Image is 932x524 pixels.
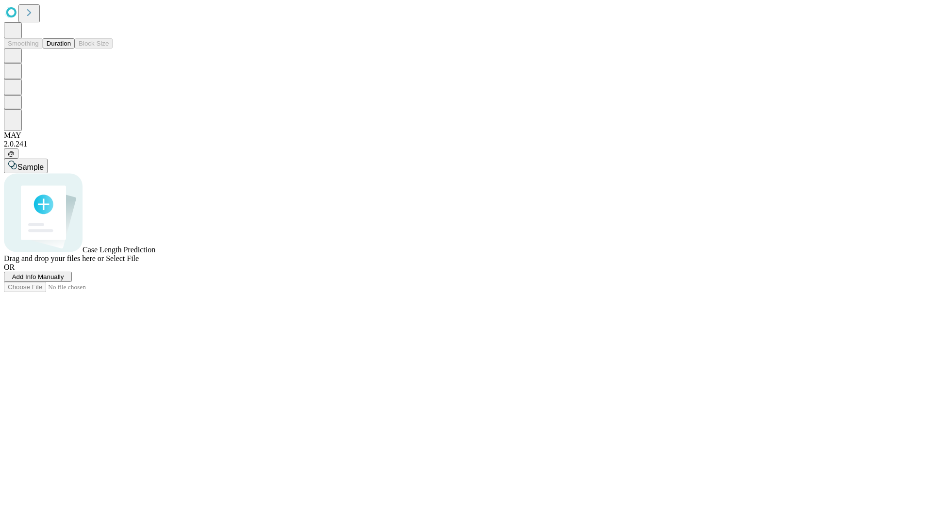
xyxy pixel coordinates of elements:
[4,159,48,173] button: Sample
[4,263,15,271] span: OR
[4,148,18,159] button: @
[106,254,139,262] span: Select File
[4,254,104,262] span: Drag and drop your files here or
[4,140,928,148] div: 2.0.241
[75,38,113,49] button: Block Size
[4,131,928,140] div: MAY
[8,150,15,157] span: @
[43,38,75,49] button: Duration
[4,38,43,49] button: Smoothing
[12,273,64,280] span: Add Info Manually
[17,163,44,171] span: Sample
[4,272,72,282] button: Add Info Manually
[83,246,155,254] span: Case Length Prediction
